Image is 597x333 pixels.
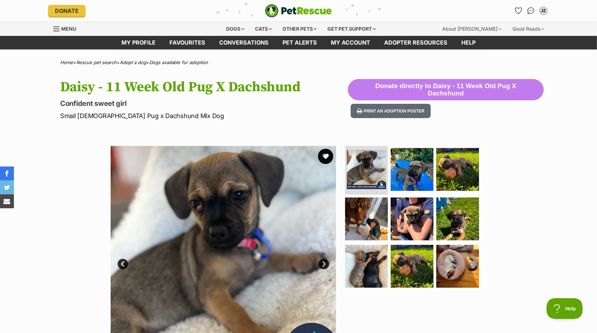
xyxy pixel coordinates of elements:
[454,36,483,49] a: Help
[377,36,454,49] a: Adopter resources
[60,79,348,95] h1: Daisy - 11 Week Old Pug X Dachshund
[60,99,348,108] p: Confident sweet girl
[436,245,479,288] img: Photo of Daisy 11 Week Old Pug X Dachshund
[265,4,332,17] a: PetRescue
[212,36,276,49] a: conversations
[318,149,333,164] button: favourite
[324,36,377,49] a: My account
[250,22,277,36] div: Cats
[319,259,329,269] a: Next
[391,148,433,191] img: Photo of Daisy 11 Week Old Pug X Dachshund
[323,22,381,36] div: Get pet support
[345,245,388,288] img: Photo of Daisy 11 Week Old Pug X Dachshund
[391,245,433,288] img: Photo of Daisy 11 Week Old Pug X Dachshund
[351,104,431,118] button: Print an adoption poster
[508,22,549,36] div: Good Reads
[437,22,506,36] div: About [PERSON_NAME]
[538,5,549,16] button: My account
[436,148,479,191] img: Photo of Daisy 11 Week Old Pug X Dachshund
[547,298,583,319] iframe: Help Scout Beacon - Open
[513,5,549,16] ul: Account quick links
[348,79,544,101] button: Donate directly to Daisy - 11 Week Old Pug X Dachshund
[76,60,117,65] a: Rescue pet search
[222,22,249,36] div: Dogs
[513,5,524,16] a: Favourites
[149,60,208,65] a: Dogs available for adoption
[540,7,547,14] div: JZ
[391,198,433,240] img: Photo of Daisy 11 Week Old Pug X Dachshund
[120,60,146,65] a: Adopt a dog
[114,36,162,49] a: My profile
[53,22,81,34] a: Menu
[60,111,348,121] p: Small [DEMOGRAPHIC_DATA] Pug x Dachshund Mix Dog
[60,60,73,65] a: Home
[527,7,535,14] img: chat-41dd97257d64d25036548639549fe6c8038ab92f7586957e7f3b1b290dea8141.svg
[347,150,386,189] img: Photo of Daisy 11 Week Old Pug X Dachshund
[345,198,388,240] img: Photo of Daisy 11 Week Old Pug X Dachshund
[436,198,479,240] img: Photo of Daisy 11 Week Old Pug X Dachshund
[48,5,86,17] a: Donate
[276,36,324,49] a: Pet alerts
[265,4,332,17] img: logo-e224e6f780fb5917bec1dbf3a21bbac754714ae5b6737aabdf751b685950b380.svg
[525,5,536,16] a: Conversations
[43,60,554,65] div: > > >
[118,259,128,269] a: Prev
[61,26,76,32] span: Menu
[278,22,322,36] div: Other pets
[162,36,212,49] a: Favourites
